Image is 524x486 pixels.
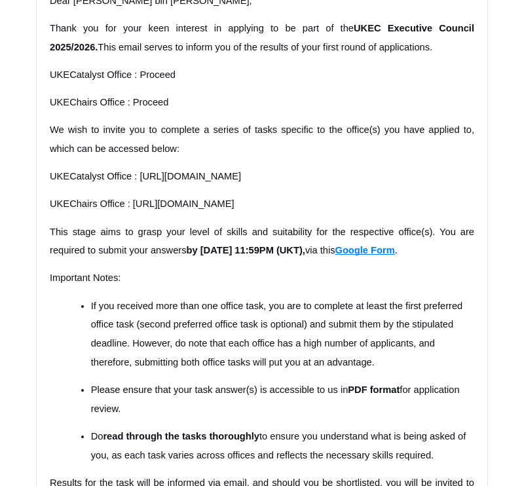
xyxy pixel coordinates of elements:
[335,245,395,255] span: Google Form
[348,384,400,395] span: PDF format
[91,301,466,367] span: If you received more than one office task, you are to complete at least the first preferred offic...
[50,171,241,181] span: UKECatalyst Office : [URL][DOMAIN_NAME]
[50,124,477,154] span: We wish to invite you to complete a series of tasks specific to the office(s) you have applied to...
[335,244,395,256] a: Google Form
[91,431,469,460] span: to ensure you understand what is being asked of you, as each task varies across offices and refle...
[91,384,348,395] span: Please ensure that your task answer(s) is accessible to us in
[50,227,477,256] span: This stage aims to grasp your level of skills and suitability for the respective office(s). You a...
[187,245,305,255] span: by [DATE] 11:59PM (UKT),
[50,69,176,80] span: UKECatalyst Office : Proceed
[50,272,121,283] span: Important Notes:
[103,431,259,441] span: read through the tasks thoroughly
[91,384,462,414] span: for application review.
[50,97,168,107] span: UKEChairs Office : Proceed
[91,431,103,441] span: Do
[305,245,335,255] span: via this
[50,23,354,33] span: Thank you for your keen interest in applying to be part of the
[98,42,432,52] span: This email serves to inform you of the results of your first round of applications.
[395,245,398,255] span: .
[458,423,524,486] iframe: Chat Widget
[50,198,234,209] span: UKEChairs Office : [URL][DOMAIN_NAME]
